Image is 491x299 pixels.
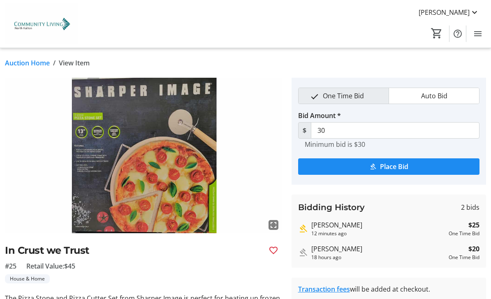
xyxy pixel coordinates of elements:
[468,220,479,230] strong: $25
[5,243,262,258] h2: In Crust we Trust
[298,111,341,121] label: Bid Amount *
[305,140,365,148] tr-hint: Minimum bid is $30
[5,78,282,233] img: Image
[461,202,479,212] span: 2 bids
[298,284,480,294] div: will be added at checkout.
[298,224,308,234] mat-icon: Highest bid
[412,6,486,19] button: [PERSON_NAME]
[298,158,480,175] button: Place Bid
[311,230,446,237] div: 12 minutes ago
[318,88,369,104] span: One Time Bid
[311,220,446,230] div: [PERSON_NAME]
[380,162,408,172] span: Place Bid
[59,58,90,68] span: View Item
[468,244,479,254] strong: $20
[449,254,479,261] div: One Time Bid
[419,7,470,17] span: [PERSON_NAME]
[298,122,311,139] span: $
[5,3,78,44] img: Community Living North Halton's Logo
[5,58,50,68] a: Auction Home
[5,274,50,283] tr-label-badge: House & Home
[298,248,308,257] mat-icon: Outbid
[26,261,75,271] span: Retail Value: $45
[311,244,446,254] div: [PERSON_NAME]
[449,25,466,42] button: Help
[416,88,452,104] span: Auto Bid
[265,242,282,259] button: Favourite
[470,25,486,42] button: Menu
[5,261,16,271] span: #25
[298,285,350,294] a: Transaction fees
[269,220,278,230] mat-icon: fullscreen
[429,26,444,41] button: Cart
[53,58,56,68] span: /
[449,230,479,237] div: One Time Bid
[311,254,446,261] div: 18 hours ago
[298,201,365,213] h3: Bidding History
